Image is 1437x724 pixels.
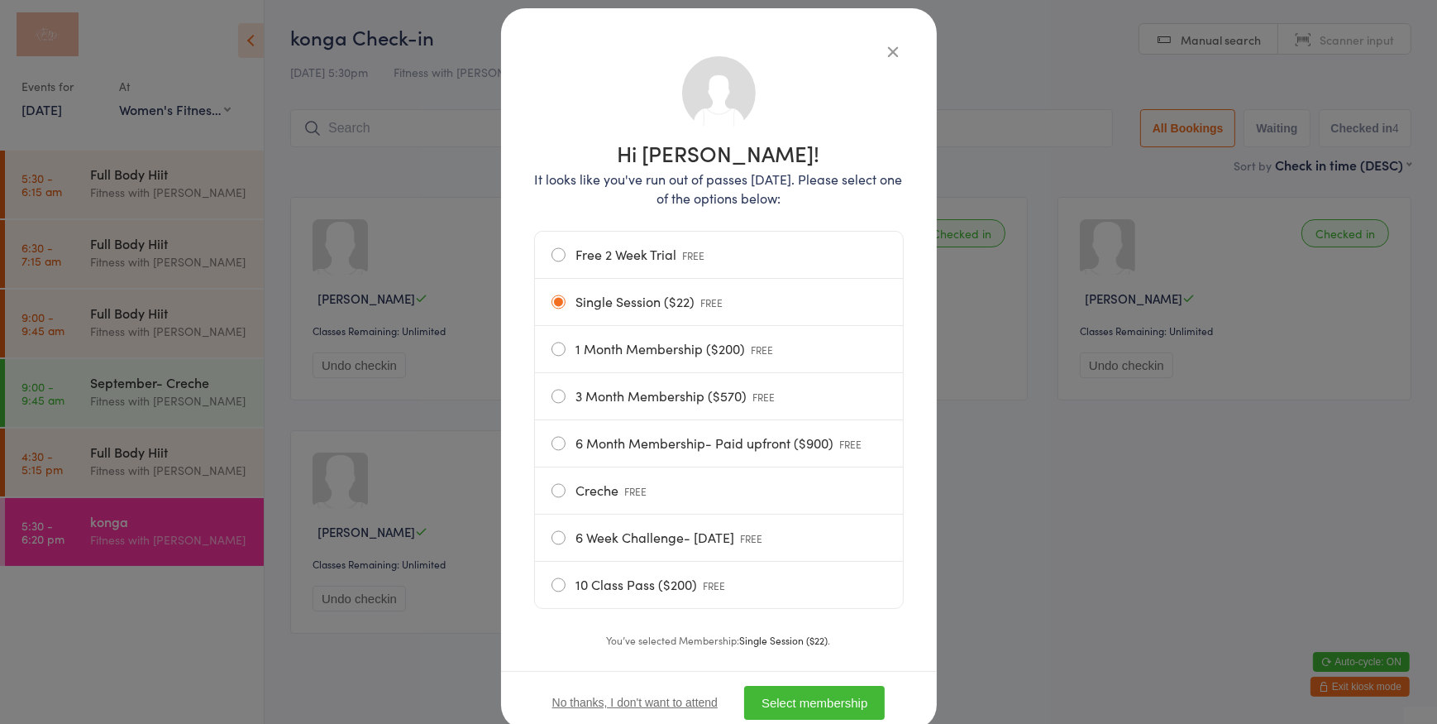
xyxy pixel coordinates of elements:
span: FREE [704,578,726,592]
span: FREE [840,437,862,451]
label: Free 2 Week Trial [551,232,886,278]
label: Creche [551,467,886,514]
span: FREE [625,484,647,498]
span: FREE [741,531,763,545]
strong: Single Session ($22) [740,633,828,647]
span: FREE [753,390,776,404]
label: 10 Class Pass ($200) [551,562,886,608]
p: It looks like you've run out of passes [DATE]. Please select one of the options below: [534,170,904,208]
label: Single Session ($22) [551,279,886,325]
label: 3 Month Membership ($570) [551,373,886,420]
div: You’ve selected Membership: . [534,632,904,648]
button: Select membership [744,686,885,720]
span: FREE [683,248,705,262]
button: No thanks, I don't want to attend [552,696,718,709]
label: 6 Month Membership- Paid upfront ($900) [551,420,886,467]
h1: Hi [PERSON_NAME]! [534,142,904,164]
label: 1 Month Membership ($200) [551,326,886,372]
span: FREE [701,295,723,309]
label: 6 Week Challenge- [DATE] [551,515,886,561]
img: no_photo.png [680,55,757,132]
span: FREE [752,343,774,357]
